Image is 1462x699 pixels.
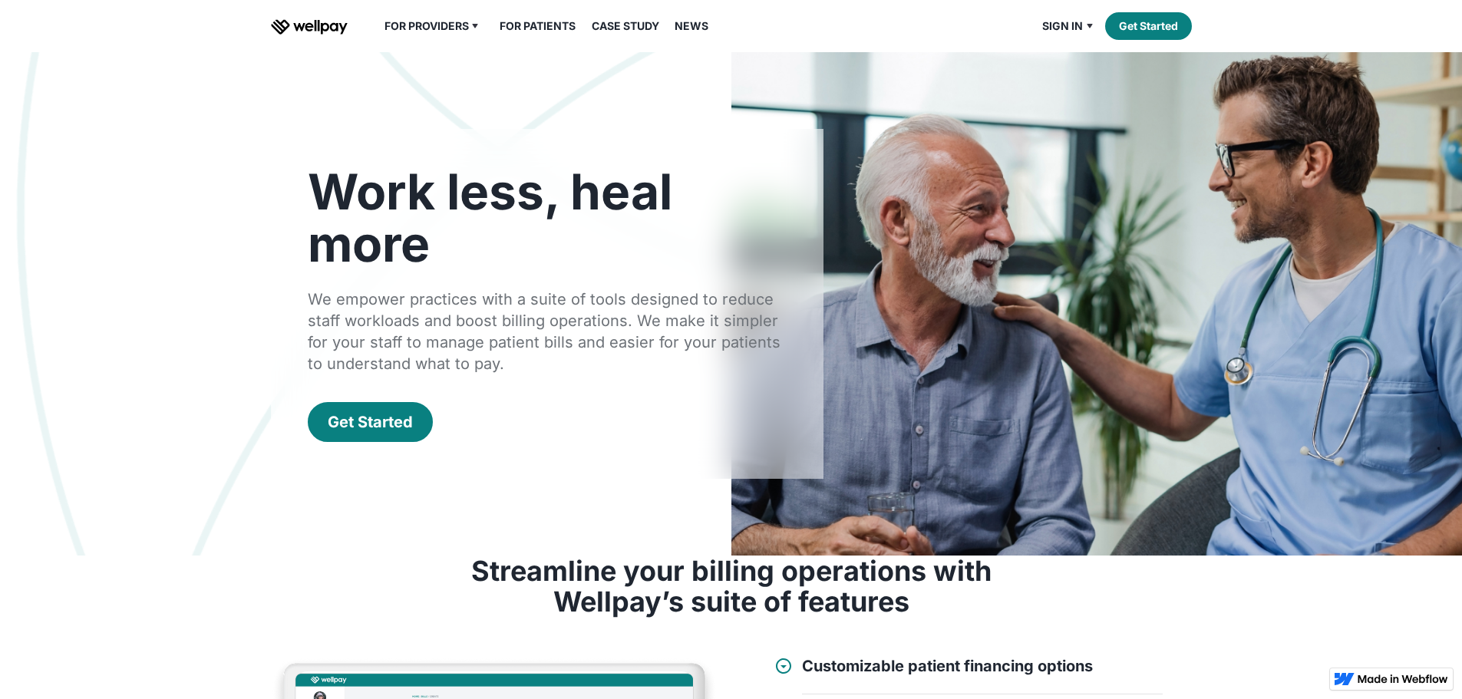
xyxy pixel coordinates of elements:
[1105,12,1192,40] a: Get Started
[490,17,585,35] a: For Patients
[328,411,413,433] div: Get Started
[455,556,1008,617] h3: Streamline your billing operations with Wellpay’s suite of features
[665,17,718,35] a: News
[582,17,668,35] a: Case Study
[1042,17,1083,35] div: Sign in
[384,17,469,35] div: For Providers
[375,17,491,35] div: For Providers
[271,17,348,35] a: home
[308,402,433,442] a: Get Started
[1033,17,1105,35] div: Sign in
[308,289,787,374] div: We empower practices with a suite of tools designed to reduce staff workloads and boost billing o...
[802,657,1093,675] h4: Customizable patient financing options
[308,166,787,270] h1: Work less, heal more
[1358,674,1448,684] img: Made in Webflow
